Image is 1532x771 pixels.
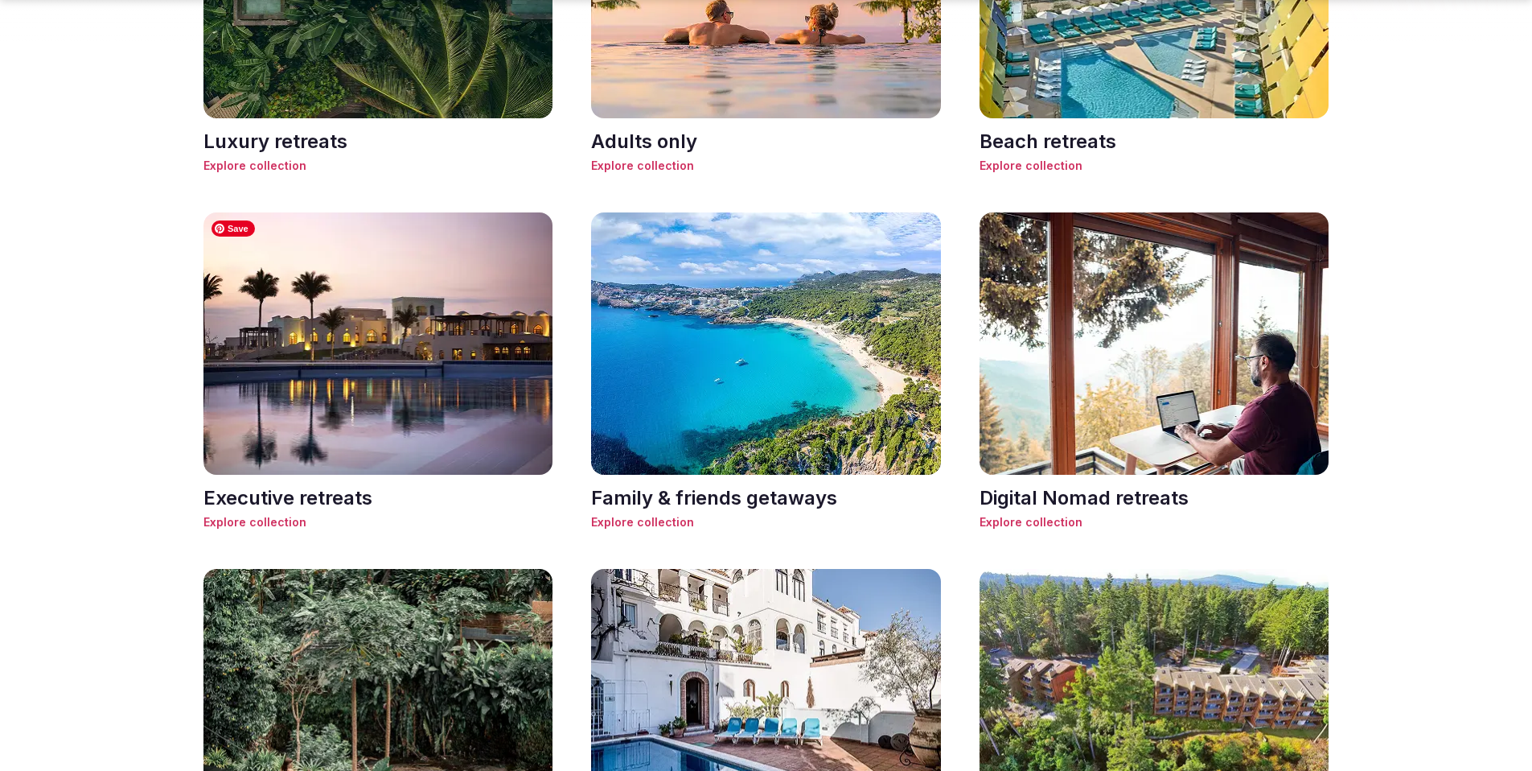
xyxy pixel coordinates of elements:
span: Explore collection [203,514,553,530]
a: Executive retreatsExecutive retreatsExplore collection [203,212,553,530]
h3: Executive retreats [203,484,553,512]
img: Family & friends getaways [591,212,941,475]
img: Digital Nomad retreats [980,212,1329,475]
h3: Digital Nomad retreats [980,484,1329,512]
h3: Beach retreats [980,128,1329,155]
img: Executive retreats [203,212,553,475]
span: Explore collection [591,158,941,174]
h3: Luxury retreats [203,128,553,155]
h3: Family & friends getaways [591,484,941,512]
span: Explore collection [591,514,941,530]
span: Explore collection [980,158,1329,174]
span: Save [212,221,255,237]
span: Explore collection [980,514,1329,530]
h3: Adults only [591,128,941,155]
span: Explore collection [203,158,553,174]
a: Digital Nomad retreatsDigital Nomad retreatsExplore collection [980,212,1329,530]
a: Family & friends getawaysFamily & friends getawaysExplore collection [591,212,941,530]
